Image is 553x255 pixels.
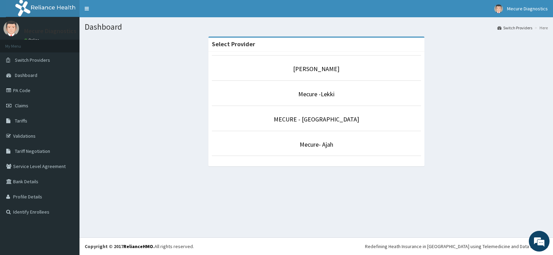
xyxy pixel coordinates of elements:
[494,4,503,13] img: User Image
[533,25,548,31] li: Here
[79,237,553,255] footer: All rights reserved.
[15,57,50,63] span: Switch Providers
[298,90,335,98] a: Mecure -Lekki
[274,115,359,123] a: MECURE - [GEOGRAPHIC_DATA]
[15,148,50,154] span: Tariff Negotiation
[300,140,333,148] a: Mecure- Ajah
[85,22,548,31] h1: Dashboard
[507,6,548,12] span: Mecure Diagnostics
[3,21,19,36] img: User Image
[15,118,27,124] span: Tariffs
[15,102,28,109] span: Claims
[85,243,154,249] strong: Copyright © 2017 .
[24,28,76,34] p: Mecure Diagnostics
[24,38,41,42] a: Online
[365,243,548,250] div: Redefining Heath Insurance in [GEOGRAPHIC_DATA] using Telemedicine and Data Science!
[212,40,255,48] strong: Select Provider
[497,25,532,31] a: Switch Providers
[123,243,153,249] a: RelianceHMO
[293,65,339,73] a: [PERSON_NAME]
[15,72,37,78] span: Dashboard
